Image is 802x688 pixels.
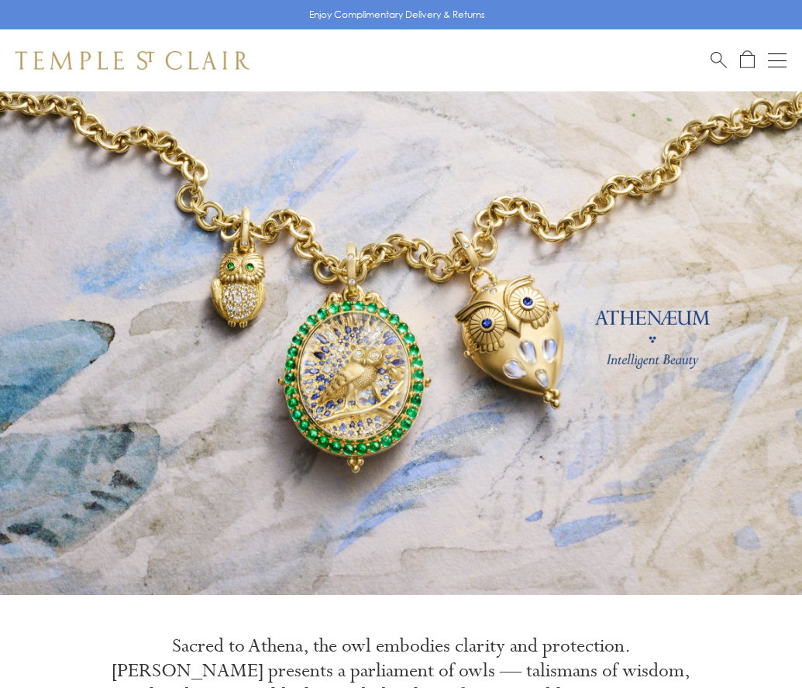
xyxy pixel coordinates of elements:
a: Open Shopping Bag [740,50,755,70]
img: Temple St. Clair [15,51,250,70]
button: Open navigation [768,51,787,70]
a: Search [711,50,727,70]
p: Enjoy Complimentary Delivery & Returns [309,7,485,22]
